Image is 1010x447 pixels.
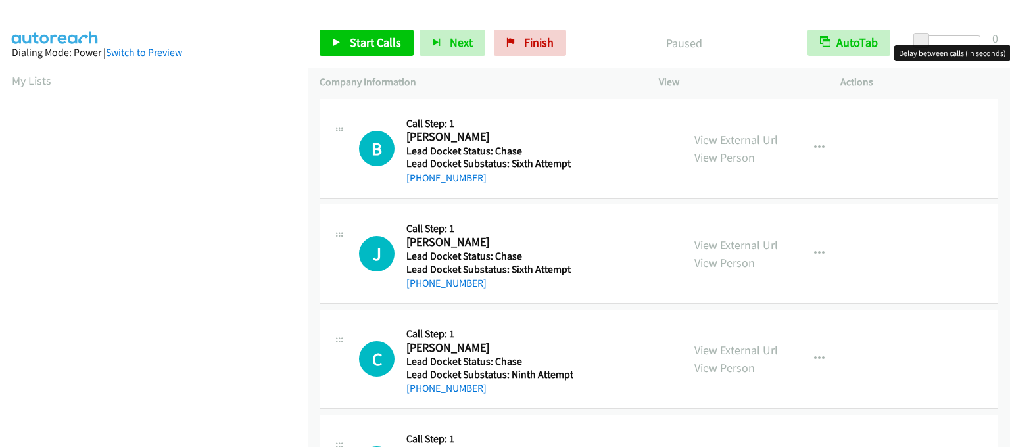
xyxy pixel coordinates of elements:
p: View [659,74,817,90]
p: Company Information [320,74,635,90]
h5: Lead Docket Substatus: Ninth Attempt [406,368,573,381]
span: Start Calls [350,35,401,50]
h5: Lead Docket Substatus: Sixth Attempt [406,263,571,276]
a: [PHONE_NUMBER] [406,277,487,289]
a: View Person [694,360,755,375]
h2: [PERSON_NAME] [406,341,570,356]
div: Dialing Mode: Power | [12,45,296,60]
a: View Person [694,150,755,165]
a: View External Url [694,237,778,252]
h5: Call Step: 1 [406,327,573,341]
h1: C [359,341,395,377]
span: Finish [524,35,554,50]
a: My Lists [12,73,51,88]
h5: Lead Docket Substatus: Sixth Attempt [406,157,571,170]
h5: Lead Docket Status: Chase [406,355,573,368]
h1: B [359,131,395,166]
h1: J [359,236,395,271]
div: The call is yet to be attempted [359,131,395,166]
div: 0 [992,30,998,47]
div: The call is yet to be attempted [359,341,395,377]
a: [PHONE_NUMBER] [406,382,487,394]
a: Start Calls [320,30,414,56]
a: Finish [494,30,566,56]
p: Paused [584,34,784,52]
h5: Call Step: 1 [406,433,570,446]
a: View External Url [694,132,778,147]
a: View Person [694,255,755,270]
a: [PHONE_NUMBER] [406,172,487,184]
h5: Lead Docket Status: Chase [406,145,571,158]
h5: Call Step: 1 [406,222,571,235]
h5: Call Step: 1 [406,117,571,130]
div: The call is yet to be attempted [359,236,395,271]
p: Actions [840,74,998,90]
a: Switch to Preview [106,46,182,59]
h5: Lead Docket Status: Chase [406,250,571,263]
button: AutoTab [807,30,890,56]
h2: [PERSON_NAME] [406,235,570,250]
button: Next [420,30,485,56]
h2: [PERSON_NAME] [406,129,570,145]
a: View External Url [694,342,778,358]
span: Next [450,35,473,50]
